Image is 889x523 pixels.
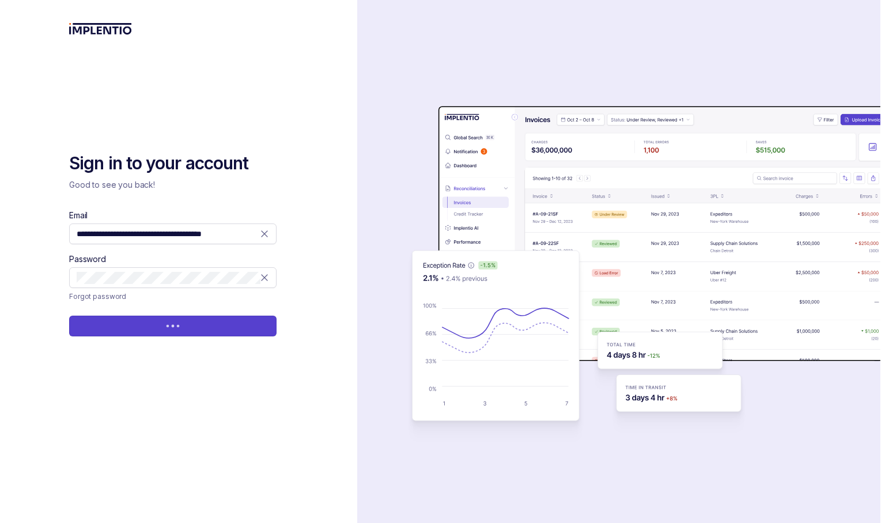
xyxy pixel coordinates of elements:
[69,23,132,35] img: logo
[69,290,126,302] a: Link Forgot password
[69,210,88,221] label: Email
[69,152,277,175] h2: Sign in to your account
[69,179,277,191] p: Good to see you back!
[69,290,126,302] p: Forgot password
[69,253,106,265] label: Password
